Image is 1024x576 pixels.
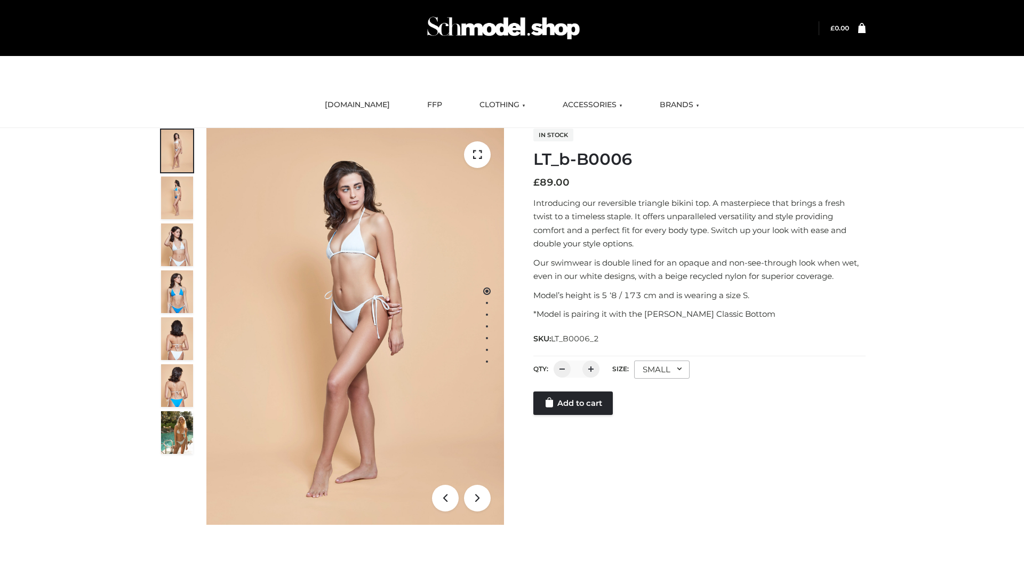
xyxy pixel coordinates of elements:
[161,177,193,219] img: ArielClassicBikiniTop_CloudNine_AzureSky_OW114ECO_2-scaled.jpg
[634,361,690,379] div: SMALL
[555,93,630,117] a: ACCESSORIES
[423,7,583,49] img: Schmodel Admin 964
[830,24,849,32] a: £0.00
[471,93,533,117] a: CLOTHING
[533,129,573,141] span: In stock
[533,177,570,188] bdi: 89.00
[533,307,866,321] p: *Model is pairing it with the [PERSON_NAME] Classic Bottom
[533,256,866,283] p: Our swimwear is double lined for an opaque and non-see-through look when wet, even in our white d...
[161,270,193,313] img: ArielClassicBikiniTop_CloudNine_AzureSky_OW114ECO_4-scaled.jpg
[533,391,613,415] a: Add to cart
[533,150,866,169] h1: LT_b-B0006
[533,365,548,373] label: QTY:
[612,365,629,373] label: Size:
[161,317,193,360] img: ArielClassicBikiniTop_CloudNine_AzureSky_OW114ECO_7-scaled.jpg
[551,334,599,343] span: LT_B0006_2
[161,223,193,266] img: ArielClassicBikiniTop_CloudNine_AzureSky_OW114ECO_3-scaled.jpg
[161,411,193,454] img: Arieltop_CloudNine_AzureSky2.jpg
[533,332,600,345] span: SKU:
[206,128,504,525] img: LT_b-B0006
[317,93,398,117] a: [DOMAIN_NAME]
[533,177,540,188] span: £
[652,93,707,117] a: BRANDS
[533,196,866,251] p: Introducing our reversible triangle bikini top. A masterpiece that brings a fresh twist to a time...
[830,24,849,32] bdi: 0.00
[533,289,866,302] p: Model’s height is 5 ‘8 / 173 cm and is wearing a size S.
[419,93,450,117] a: FFP
[161,364,193,407] img: ArielClassicBikiniTop_CloudNine_AzureSky_OW114ECO_8-scaled.jpg
[830,24,835,32] span: £
[161,130,193,172] img: ArielClassicBikiniTop_CloudNine_AzureSky_OW114ECO_1-scaled.jpg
